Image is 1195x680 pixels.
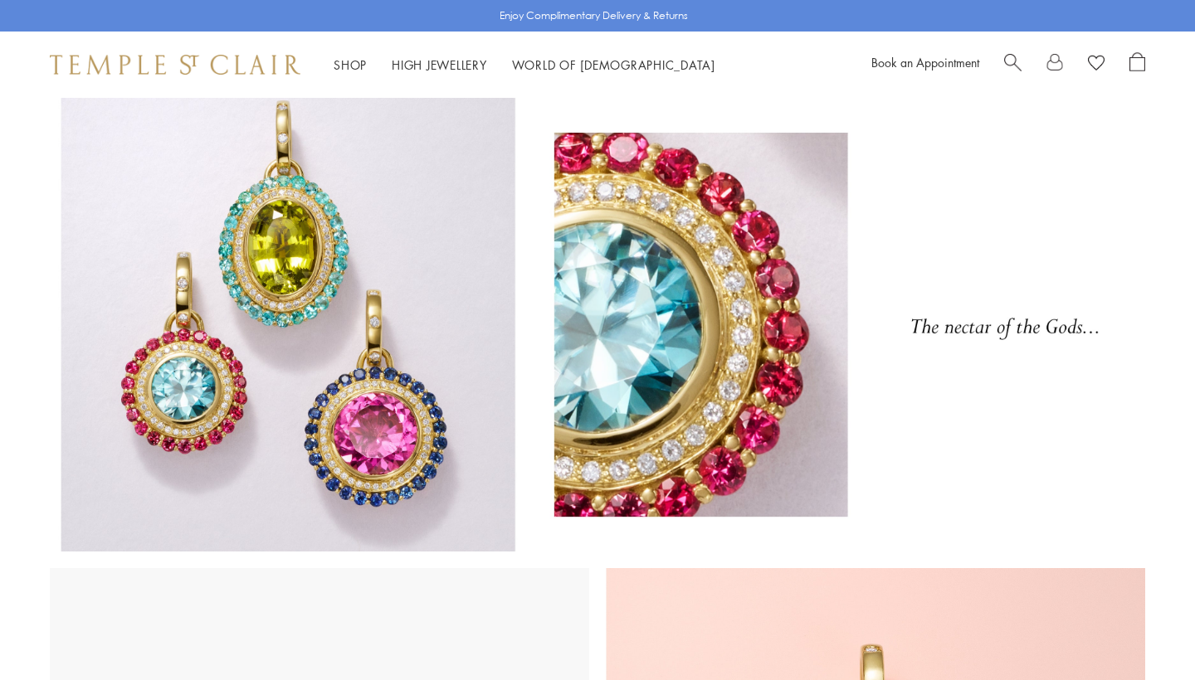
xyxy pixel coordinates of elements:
a: Search [1004,52,1022,77]
a: Book an Appointment [871,54,979,70]
p: Enjoy Complimentary Delivery & Returns [500,7,688,24]
nav: Main navigation [334,55,715,75]
a: World of [DEMOGRAPHIC_DATA]World of [DEMOGRAPHIC_DATA] [512,56,715,73]
a: High JewelleryHigh Jewellery [392,56,487,73]
a: Open Shopping Bag [1129,52,1145,77]
a: ShopShop [334,56,367,73]
a: View Wishlist [1088,52,1105,77]
img: Temple St. Clair [50,55,300,75]
iframe: Gorgias live chat messenger [1112,602,1178,663]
